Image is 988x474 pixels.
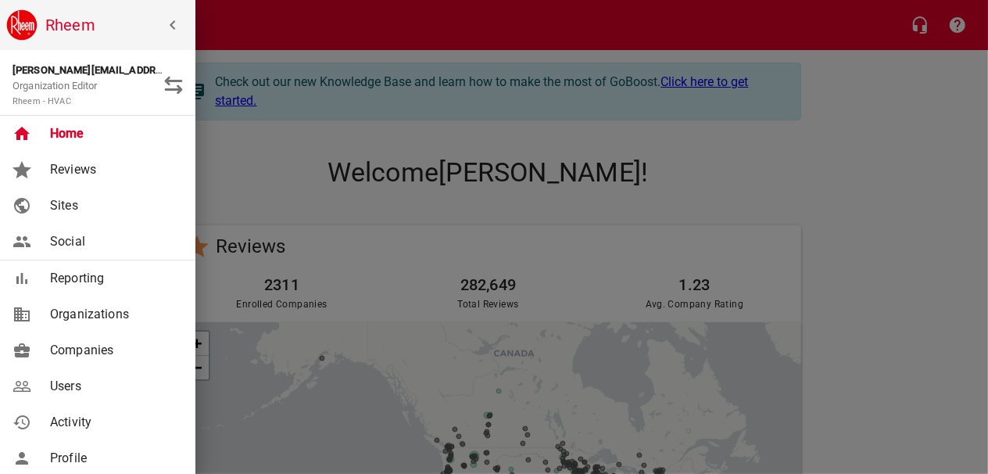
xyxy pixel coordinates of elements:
[50,160,177,179] span: Reviews
[50,341,177,360] span: Companies
[13,96,71,106] small: Rheem - HVAC
[50,196,177,215] span: Sites
[50,305,177,324] span: Organizations
[50,449,177,468] span: Profile
[45,13,189,38] h6: Rheem
[50,232,177,251] span: Social
[50,413,177,432] span: Activity
[50,269,177,288] span: Reporting
[6,9,38,41] img: rheem.png
[155,66,192,104] button: Switch Role
[13,64,335,76] strong: [PERSON_NAME][EMAIL_ADDRESS][PERSON_NAME][DOMAIN_NAME]
[50,124,177,143] span: Home
[13,80,98,107] span: Organization Editor
[50,377,177,396] span: Users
